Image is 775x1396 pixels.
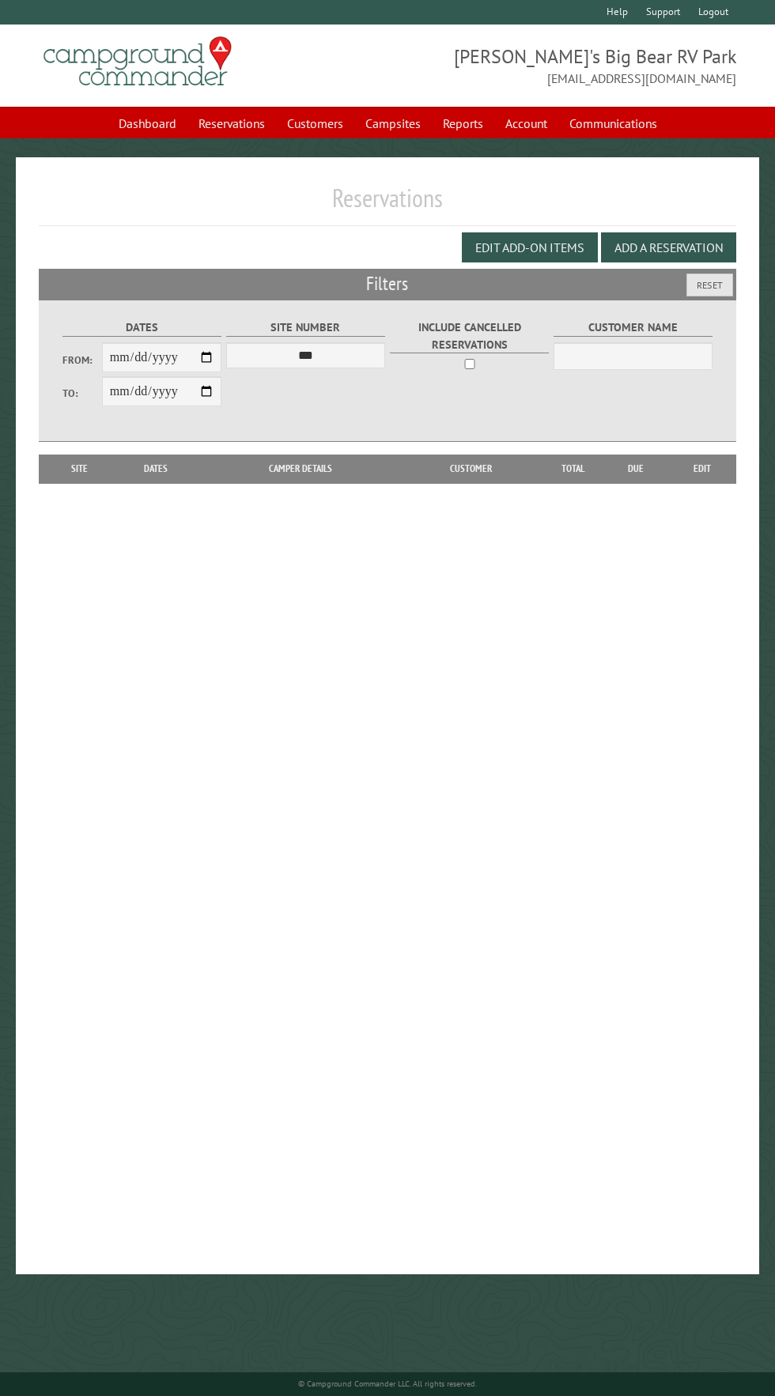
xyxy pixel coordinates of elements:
[387,43,736,88] span: [PERSON_NAME]'s Big Bear RV Park [EMAIL_ADDRESS][DOMAIN_NAME]
[278,108,353,138] a: Customers
[604,455,668,483] th: Due
[298,1379,477,1389] small: © Campground Commander LLC. All rights reserved.
[199,455,401,483] th: Camper Details
[189,108,274,138] a: Reservations
[112,455,199,483] th: Dates
[433,108,493,138] a: Reports
[62,319,221,337] label: Dates
[226,319,385,337] label: Site Number
[560,108,667,138] a: Communications
[401,455,541,483] th: Customer
[39,183,736,226] h1: Reservations
[62,353,102,368] label: From:
[554,319,713,337] label: Customer Name
[390,319,549,353] label: Include Cancelled Reservations
[686,274,733,296] button: Reset
[601,232,736,262] button: Add a Reservation
[47,455,112,483] th: Site
[356,108,430,138] a: Campsites
[496,108,557,138] a: Account
[39,31,236,92] img: Campground Commander
[62,386,102,401] label: To:
[541,455,604,483] th: Total
[109,108,186,138] a: Dashboard
[668,455,736,483] th: Edit
[39,269,736,299] h2: Filters
[462,232,598,262] button: Edit Add-on Items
